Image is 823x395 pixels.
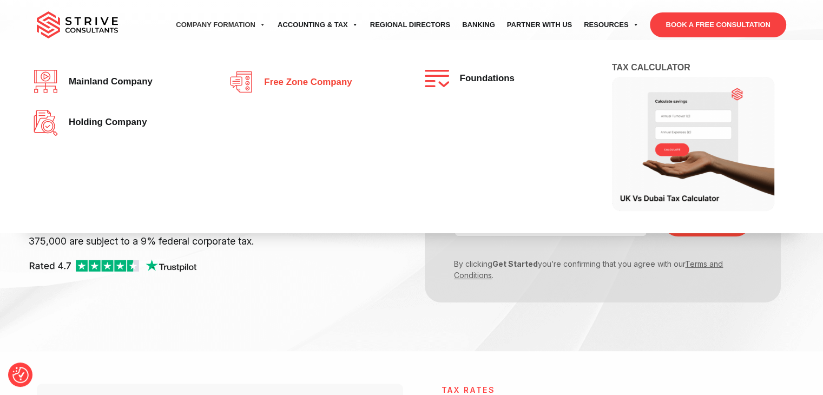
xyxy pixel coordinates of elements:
[12,367,29,383] button: Consent Preferences
[492,259,538,268] strong: Get Started
[170,10,272,40] a: Company Formation
[455,74,515,84] span: Foundations
[441,386,764,395] h6: Tax Rates
[501,10,578,40] a: Partner with Us
[578,10,644,40] a: Resources
[229,70,398,94] a: Free zone company
[63,77,153,87] span: Mainland company
[12,367,29,383] img: Revisit consent button
[446,258,743,281] p: By clicking you’re confirming that you agree with our .
[63,117,147,128] span: Holding Company
[612,62,798,76] h4: Tax Calculator
[259,77,352,88] span: Free zone company
[650,12,786,37] a: BOOK A FREE CONSULTATION
[425,70,594,87] a: Foundations
[364,10,456,40] a: Regional Directors
[456,10,501,40] a: Banking
[272,10,364,40] a: Accounting & Tax
[454,259,723,280] a: Terms and Conditions
[34,110,203,136] a: Holding Company
[34,70,203,94] a: Mainland company
[37,11,118,38] img: main-logo.svg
